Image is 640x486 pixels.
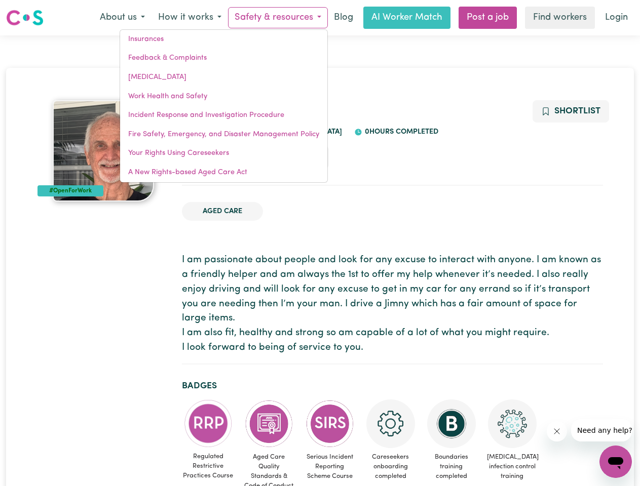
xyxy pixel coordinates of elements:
a: Post a job [459,7,517,29]
a: A New Rights-based Aged Care Act [120,163,327,182]
li: Aged Care [182,202,263,221]
span: Shortlist [554,107,600,115]
span: Serious Incident Reporting Scheme Course [304,448,356,485]
a: Incident Response and Investigation Procedure [120,106,327,125]
button: Add to shortlist [533,100,609,123]
span: Need any help? [6,7,61,15]
button: How it works [152,7,228,28]
span: 0 hours completed [362,128,438,136]
span: Boundaries training completed [425,448,478,485]
span: Regulated Restrictive Practices Course [182,448,235,485]
iframe: Close message [547,421,567,441]
a: Blog [328,7,359,29]
h2: Badges [182,381,603,391]
a: Kenneth's profile picture'#OpenForWork [37,100,170,201]
a: AI Worker Match [363,7,450,29]
span: Careseekers onboarding completed [364,448,417,485]
a: Careseekers logo [6,6,44,29]
span: [MEDICAL_DATA] infection control training [486,448,539,485]
a: Insurances [120,30,327,49]
button: Safety & resources [228,7,328,28]
a: [MEDICAL_DATA] [120,68,327,87]
a: Fire Safety, Emergency, and Disaster Management Policy [120,125,327,144]
img: Kenneth [53,100,154,201]
img: CS Academy: Serious Incident Reporting Scheme course completed [306,399,354,448]
iframe: Button to launch messaging window [599,445,632,478]
button: About us [93,7,152,28]
iframe: Message from company [571,419,632,441]
img: Careseekers logo [6,9,44,27]
p: I am passionate about people and look for any excuse to interact with anyone. I am known as a fri... [182,253,603,355]
div: Safety & resources [120,29,328,183]
img: CS Academy: Regulated Restrictive Practices course completed [184,399,233,448]
a: Your Rights Using Careseekers [120,144,327,163]
div: #OpenForWork [37,185,104,196]
img: CS Academy: Aged Care Quality Standards & Code of Conduct course completed [245,399,293,448]
a: Feedback & Complaints [120,49,327,68]
img: CS Academy: Careseekers Onboarding course completed [366,399,415,448]
a: Work Health and Safety [120,87,327,106]
img: CS Academy: COVID-19 Infection Control Training course completed [488,399,537,448]
img: CS Academy: Boundaries in care and support work course completed [427,399,476,448]
a: Find workers [525,7,595,29]
a: Login [599,7,634,29]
